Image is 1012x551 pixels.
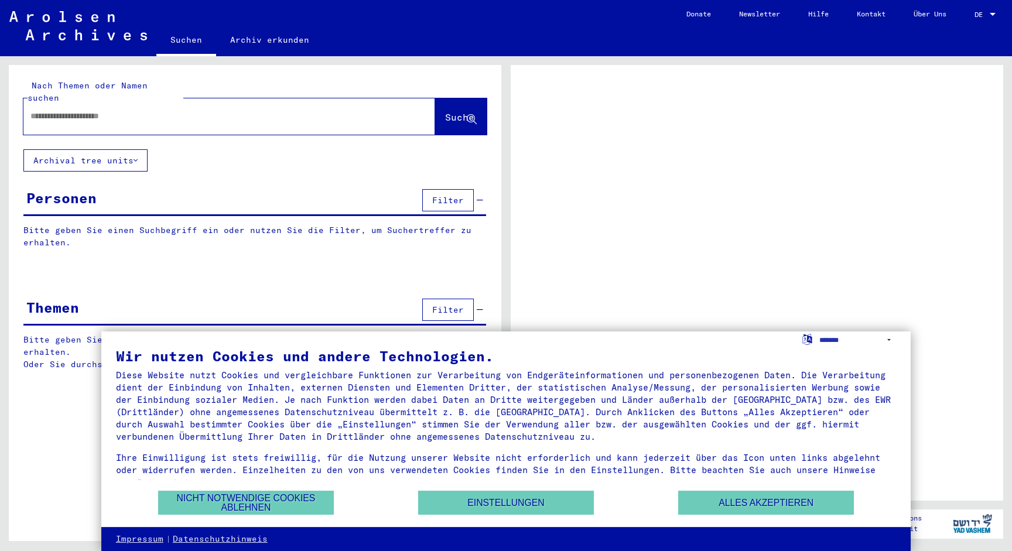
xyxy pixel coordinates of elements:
div: Themen [26,297,79,318]
a: Suchen [156,26,216,56]
label: Sprache auswählen [801,333,813,344]
button: Suche [435,98,487,135]
div: Wir nutzen Cookies und andere Technologien. [116,349,896,363]
img: Arolsen_neg.svg [9,11,147,40]
img: yv_logo.png [951,509,994,538]
span: Suche [445,111,474,123]
button: Filter [422,189,474,211]
span: DE [975,11,987,19]
mat-label: Nach Themen oder Namen suchen [28,80,148,103]
span: Filter [432,195,464,206]
button: Archival tree units [23,149,148,172]
div: Diese Website nutzt Cookies und vergleichbare Funktionen zur Verarbeitung von Endgeräteinformatio... [116,369,896,443]
div: Personen [26,187,97,208]
button: Filter [422,299,474,321]
select: Sprache auswählen [819,331,896,348]
p: Bitte geben Sie einen Suchbegriff ein oder nutzen Sie die Filter, um Suchertreffer zu erhalten. [23,224,486,249]
span: Filter [432,304,464,315]
button: Nicht notwendige Cookies ablehnen [158,491,334,515]
p: Bitte geben Sie einen Suchbegriff ein oder nutzen Sie die Filter, um Suchertreffer zu erhalten. O... [23,334,487,371]
div: Ihre Einwilligung ist stets freiwillig, für die Nutzung unserer Website nicht erforderlich und ka... [116,451,896,488]
a: Archiv erkunden [216,26,323,54]
button: Einstellungen [418,491,594,515]
button: Alles akzeptieren [678,491,854,515]
a: Impressum [116,533,163,545]
a: Datenschutzhinweis [173,533,268,545]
